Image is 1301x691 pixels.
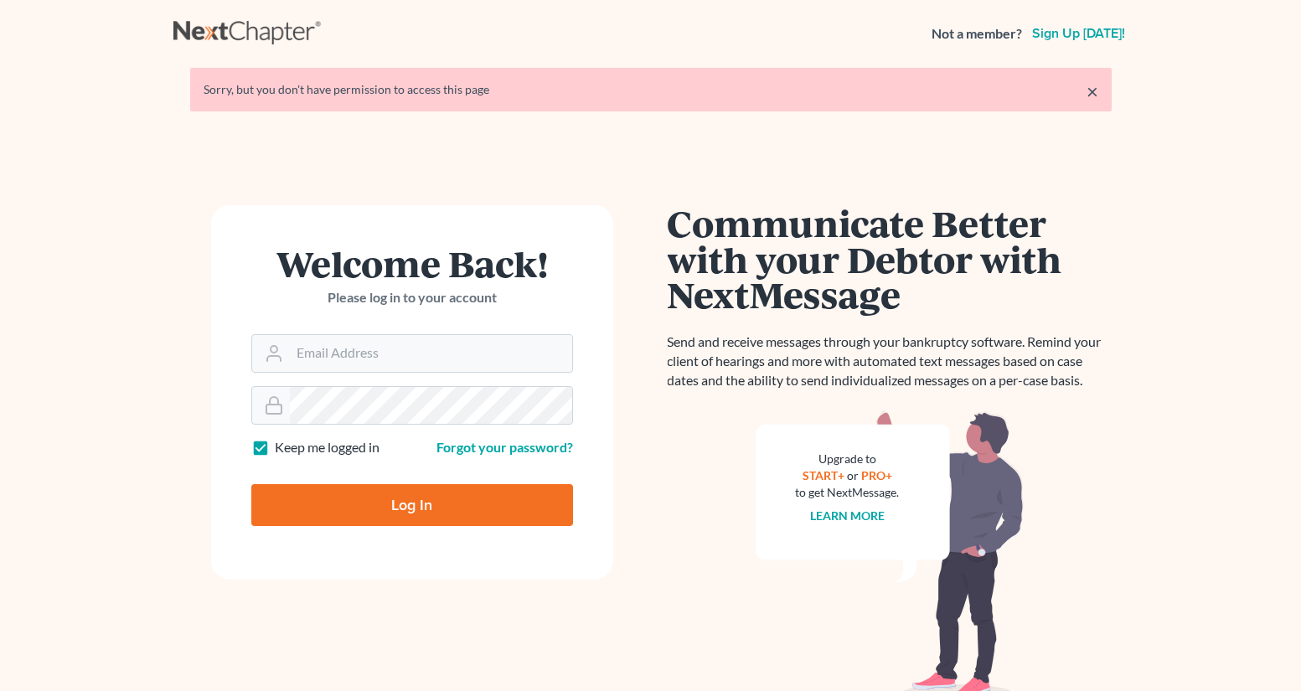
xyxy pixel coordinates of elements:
a: Learn more [810,508,885,523]
span: or [847,468,859,482]
div: Sorry, but you don't have permission to access this page [204,81,1098,98]
a: × [1087,81,1098,101]
h1: Welcome Back! [251,245,573,281]
div: Upgrade to [796,451,900,467]
p: Send and receive messages through your bankruptcy software. Remind your client of hearings and mo... [668,333,1112,390]
a: PRO+ [861,468,892,482]
a: START+ [803,468,844,482]
a: Forgot your password? [436,439,573,455]
strong: Not a member? [932,24,1022,44]
div: to get NextMessage. [796,484,900,501]
input: Email Address [290,335,572,372]
input: Log In [251,484,573,526]
h1: Communicate Better with your Debtor with NextMessage [668,205,1112,312]
label: Keep me logged in [275,438,379,457]
a: Sign up [DATE]! [1029,27,1128,40]
p: Please log in to your account [251,288,573,307]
